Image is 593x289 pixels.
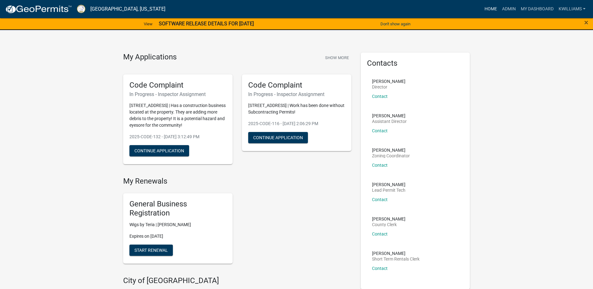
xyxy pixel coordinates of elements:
a: My Dashboard [518,3,556,15]
h4: My Applications [123,53,177,62]
h4: City of [GEOGRAPHIC_DATA] [123,276,351,285]
p: [PERSON_NAME] [372,79,405,84]
a: Contact [372,163,388,168]
button: Close [584,19,588,26]
p: 2025-CODE-132 - [DATE] 3:12:49 PM [129,134,226,140]
h4: My Renewals [123,177,351,186]
p: Zoning Coordinator [372,154,410,158]
p: 2025-CODE-116 - [DATE] 2:06:29 PM [248,120,345,127]
a: Contact [372,266,388,271]
button: Start Renewal [129,245,173,256]
p: [PERSON_NAME] [372,182,405,187]
p: [STREET_ADDRESS] | Work has been done without Subcontracting Permits! [248,102,345,115]
p: Short Term Rentals Clerk [372,257,420,261]
p: Wigs by Teria | [PERSON_NAME] [129,221,226,228]
strong: SOFTWARE RELEASE DETAILS FOR [DATE] [159,21,254,27]
h6: In Progress - Inspector Assignment [248,91,345,97]
p: [PERSON_NAME] [372,217,405,221]
button: Continue Application [129,145,189,156]
p: Director [372,85,405,89]
h6: In Progress - Inspector Assignment [129,91,226,97]
button: Don't show again [378,19,413,29]
p: Lead Permit Tech [372,188,405,192]
p: Assistant Director [372,119,407,124]
a: Admin [500,3,518,15]
a: [GEOGRAPHIC_DATA], [US_STATE] [90,4,165,14]
p: [PERSON_NAME] [372,251,420,256]
p: [PERSON_NAME] [372,114,407,118]
a: Contact [372,94,388,99]
a: Contact [372,197,388,202]
span: × [584,18,588,27]
h5: General Business Registration [129,200,226,218]
img: Putnam County, Georgia [77,5,85,13]
p: [PERSON_NAME] [372,148,410,152]
a: Contact [372,128,388,133]
p: County Clerk [372,222,405,227]
a: Contact [372,231,388,236]
h5: Code Complaint [129,81,226,90]
span: Start Renewal [134,247,168,252]
p: [STREET_ADDRESS] | Has a construction business located at the property. They are adding more debr... [129,102,226,129]
h5: Contacts [367,59,464,68]
a: kwilliams [556,3,588,15]
a: View [141,19,155,29]
p: Expires on [DATE] [129,233,226,240]
button: Continue Application [248,132,308,143]
a: Home [482,3,500,15]
wm-registration-list-section: My Renewals [123,177,351,268]
button: Show More [323,53,351,63]
h5: Code Complaint [248,81,345,90]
